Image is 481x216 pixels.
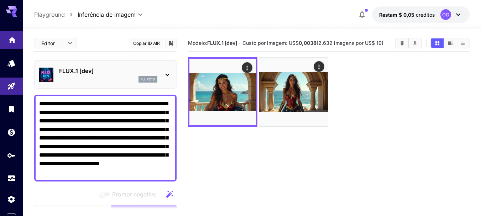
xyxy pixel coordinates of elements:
button: $ 0,05OG [372,6,470,23]
font: Modelo: [188,40,207,46]
font: créditos [416,12,435,18]
button: Copiar ID AIR [130,38,163,48]
button: Baixar tudo [409,38,421,48]
div: Biblioteca [7,105,16,114]
button: Adicionar à biblioteca [168,39,174,47]
font: fluxo1d [141,77,155,81]
div: Mostrar imagens em visualização em gradeMostrar imagens na visualização de vídeoMostrar imagens n... [430,38,470,48]
nav: migalha de pão [34,10,78,19]
font: · [239,39,241,47]
div: Parque infantil [7,82,16,91]
img: Z [259,58,328,126]
font: 0,0038 [299,40,317,46]
button: Mostrar imagens na visualização de lista [456,38,469,48]
div: Uso [7,174,16,183]
div: Modelos [7,59,16,68]
button: Mostrar imagens em visualização em grade [431,38,444,48]
font: OG [442,12,449,17]
div: Ações [314,61,324,72]
font: Editor [41,40,55,46]
button: Imagens nítidas [396,38,408,48]
div: FLUX.1 [dev]fluxo1d [39,64,172,85]
div: Lar [8,33,16,42]
div: Configurações [7,195,16,204]
span: Prompts negativos não são compatíveis com o modelo selecionado. [98,190,162,199]
font: Custo por imagem: US$ [242,40,299,46]
div: $ 0,05 [379,11,435,19]
font: FLUX.1 [dev] [59,67,94,74]
font: Inferência de imagem [78,11,136,18]
font: Copiar ID AIR [133,41,160,46]
div: Ações [242,62,252,73]
font: FLUX.1 [dev] [207,40,237,46]
div: Carteira [7,128,16,137]
img: Z [189,59,256,125]
div: Imagens nítidasBaixar tudo [395,38,422,48]
font: Restam $ 0,05 [379,12,414,18]
div: Chaves de API [7,151,16,160]
button: Mostrar imagens na visualização de vídeo [444,38,456,48]
a: Playground [34,10,65,19]
font: Prompt negativo [112,191,157,198]
font: (2.632 imagens por US$ 10) [317,40,383,46]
